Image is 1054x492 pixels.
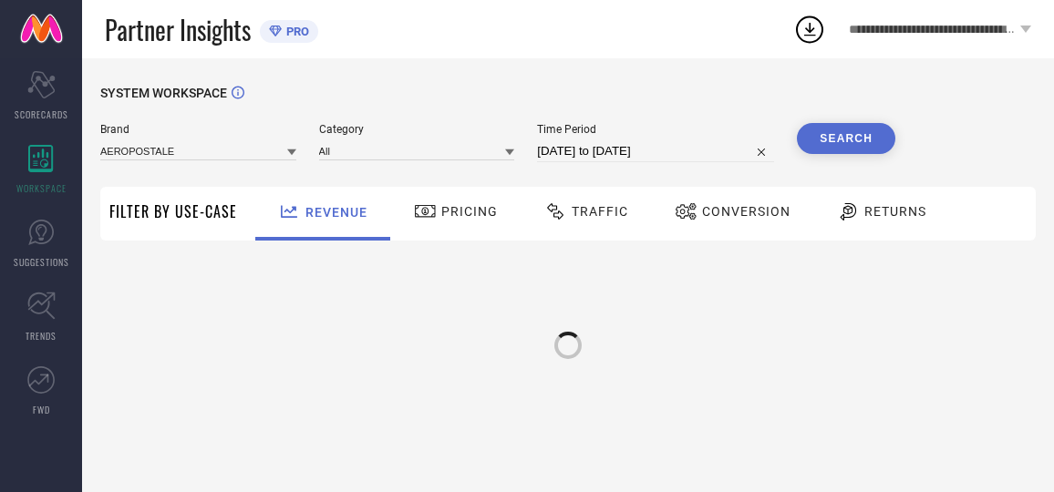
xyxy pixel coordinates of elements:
[319,123,515,136] span: Category
[305,205,367,220] span: Revenue
[100,123,296,136] span: Brand
[105,11,251,48] span: Partner Insights
[702,204,790,219] span: Conversion
[282,25,309,38] span: PRO
[793,13,826,46] div: Open download list
[864,204,926,219] span: Returns
[33,403,50,416] span: FWD
[572,204,628,219] span: Traffic
[100,86,227,100] span: SYSTEM WORKSPACE
[15,108,68,121] span: SCORECARDS
[797,123,895,154] button: Search
[537,140,774,162] input: Select time period
[16,181,67,195] span: WORKSPACE
[26,329,57,343] span: TRENDS
[109,200,237,222] span: Filter By Use-Case
[14,255,69,269] span: SUGGESTIONS
[441,204,498,219] span: Pricing
[537,123,774,136] span: Time Period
